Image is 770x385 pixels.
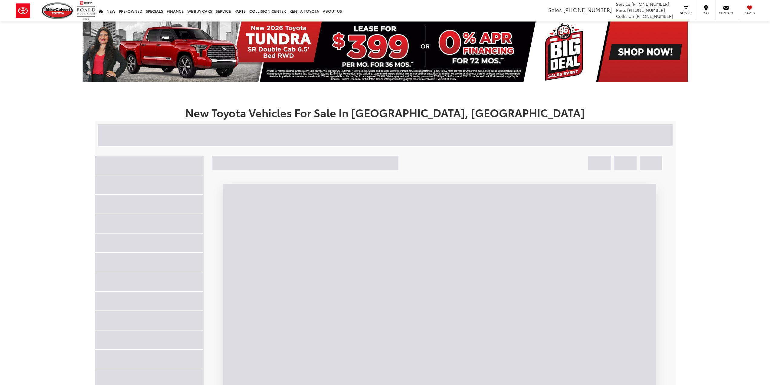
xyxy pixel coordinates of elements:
[699,11,713,15] span: Map
[631,1,669,7] span: [PHONE_NUMBER]
[563,6,612,14] span: [PHONE_NUMBER]
[42,2,74,19] img: Mike Calvert Toyota
[627,7,665,13] span: [PHONE_NUMBER]
[635,13,673,19] span: [PHONE_NUMBER]
[616,7,626,13] span: Parts
[719,11,733,15] span: Contact
[83,22,688,82] img: New 2026 Toyota Tundra
[743,11,756,15] span: Saved
[679,11,693,15] span: Service
[616,13,634,19] span: Collision
[548,6,562,14] span: Sales
[616,1,630,7] span: Service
